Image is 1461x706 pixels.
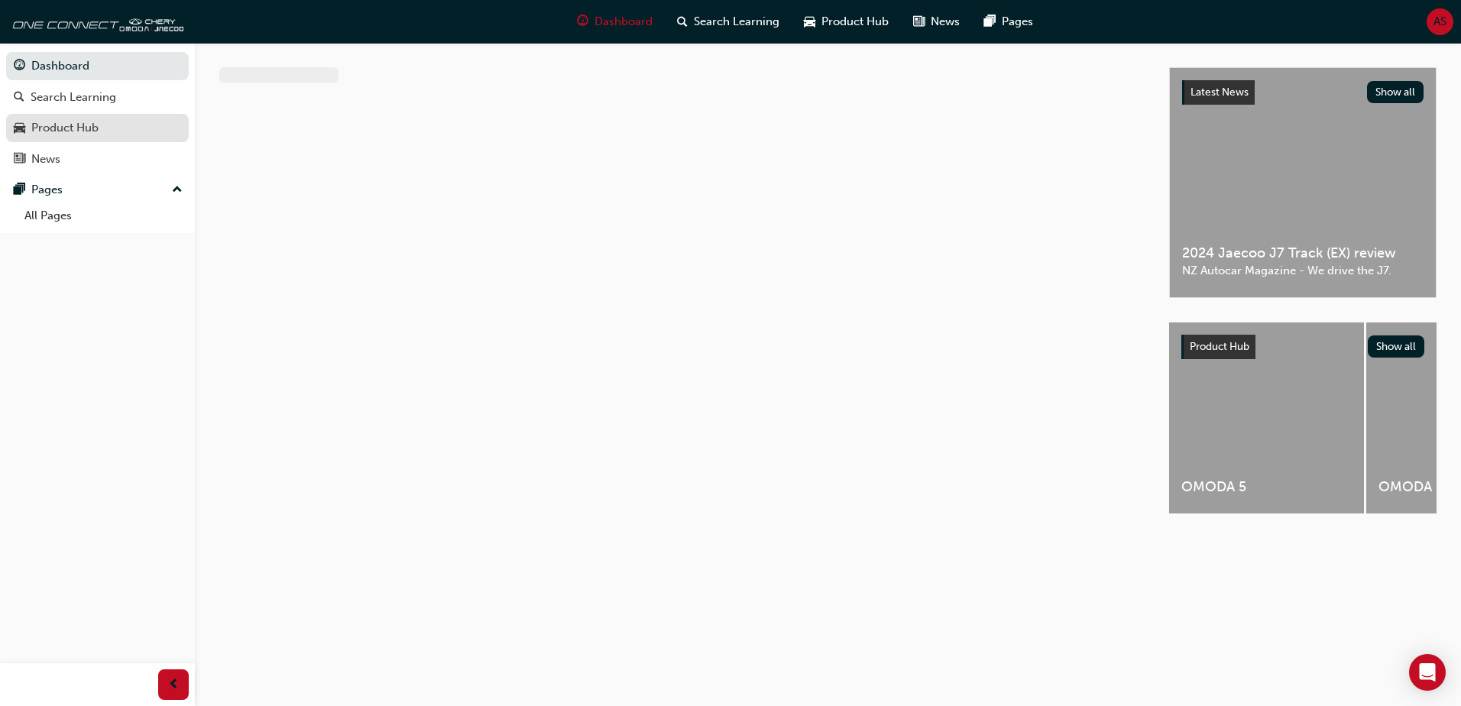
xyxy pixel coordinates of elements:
a: Product HubShow all [1181,335,1424,359]
a: Latest NewsShow all [1182,80,1424,105]
span: car-icon [804,12,815,31]
a: pages-iconPages [972,6,1045,37]
div: Open Intercom Messenger [1409,654,1446,691]
span: AS [1433,13,1446,31]
span: OMODA 5 [1181,478,1352,496]
a: guage-iconDashboard [565,6,665,37]
span: car-icon [14,121,25,135]
span: pages-icon [14,183,25,197]
a: car-iconProduct Hub [792,6,901,37]
a: Latest NewsShow all2024 Jaecoo J7 Track (EX) reviewNZ Autocar Magazine - We drive the J7. [1169,67,1437,298]
span: prev-icon [168,675,180,695]
span: Pages [1002,13,1033,31]
div: News [31,151,60,168]
button: AS [1427,8,1453,35]
a: news-iconNews [901,6,972,37]
span: news-icon [14,153,25,167]
span: guage-icon [14,60,25,73]
div: Product Hub [31,119,99,137]
button: Show all [1368,335,1425,358]
span: News [931,13,960,31]
button: Pages [6,176,189,204]
span: Product Hub [1190,340,1249,353]
span: Search Learning [694,13,779,31]
a: Dashboard [6,52,189,80]
a: Product Hub [6,114,189,142]
span: NZ Autocar Magazine - We drive the J7. [1182,262,1424,280]
div: Pages [31,181,63,199]
span: search-icon [677,12,688,31]
span: pages-icon [984,12,996,31]
a: search-iconSearch Learning [665,6,792,37]
a: Search Learning [6,83,189,112]
a: All Pages [18,204,189,228]
span: 2024 Jaecoo J7 Track (EX) review [1182,245,1424,262]
span: guage-icon [577,12,588,31]
button: Show all [1367,81,1424,103]
div: Search Learning [31,89,116,106]
span: up-icon [172,180,183,200]
img: oneconnect [8,6,183,37]
span: news-icon [913,12,925,31]
button: DashboardSearch LearningProduct HubNews [6,49,189,176]
a: OMODA 5 [1169,322,1364,513]
span: Dashboard [594,13,653,31]
span: Latest News [1191,86,1249,99]
span: Product Hub [821,13,889,31]
a: News [6,145,189,173]
span: search-icon [14,91,24,105]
